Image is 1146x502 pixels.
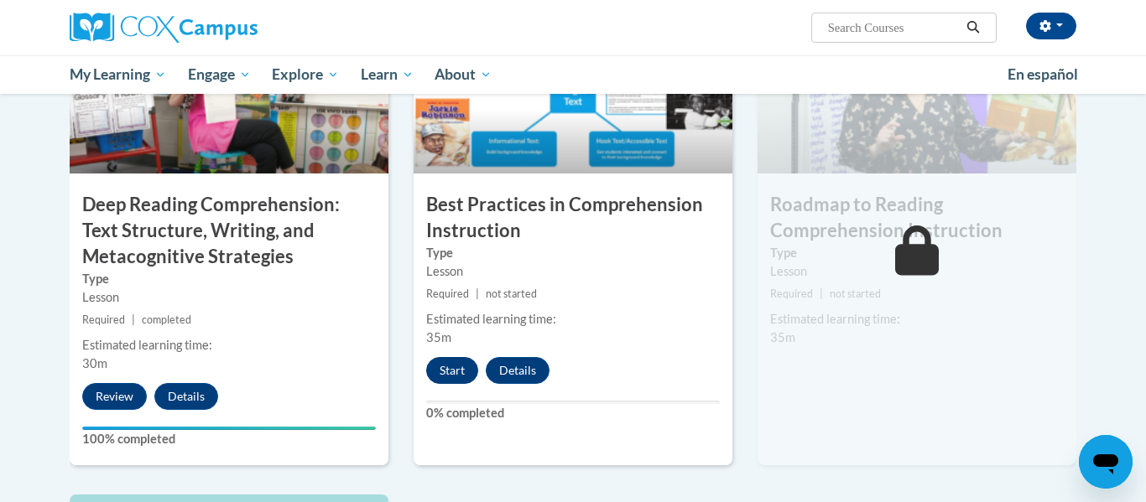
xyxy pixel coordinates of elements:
div: Lesson [770,262,1064,281]
span: completed [142,313,191,326]
a: Cox Campus [70,13,388,43]
button: Start [426,357,478,384]
h3: Best Practices in Comprehension Instruction [414,192,732,244]
button: Search [961,18,986,38]
span: not started [486,287,537,300]
button: Details [154,383,218,410]
span: 35m [426,330,451,344]
a: Learn [350,55,425,94]
label: Type [82,270,376,288]
a: My Learning [59,55,177,94]
a: Explore [261,55,350,94]
img: Cox Campus [70,13,258,43]
span: My Learning [70,65,166,85]
div: Estimated learning time: [770,310,1064,329]
span: Required [770,287,813,300]
iframe: Button to launch messaging window [1079,435,1133,489]
div: Main menu [44,55,1102,94]
span: About [435,65,492,85]
a: About [425,55,503,94]
span: Explore [272,65,339,85]
input: Search Courses [826,18,961,38]
span: not started [830,287,881,300]
h3: Roadmap to Reading Comprehension Instruction [758,192,1076,244]
span: Required [426,287,469,300]
button: Review [82,383,147,410]
span: 30m [82,356,107,370]
div: Estimated learning time: [82,336,376,355]
a: Engage [177,55,262,94]
div: Lesson [82,288,376,307]
label: 100% completed [82,430,376,448]
label: Type [770,244,1064,262]
span: | [132,313,135,326]
a: En español [997,57,1089,92]
div: Estimated learning time: [426,310,720,329]
span: | [476,287,479,300]
label: 0% completed [426,404,720,422]
span: Learn [361,65,414,85]
div: Lesson [426,262,720,281]
span: 35m [770,330,795,344]
button: Details [486,357,550,384]
span: En español [1008,65,1078,83]
div: Your progress [82,427,376,430]
button: Account Settings [1026,13,1076,39]
h3: Deep Reading Comprehension: Text Structure, Writing, and Metacognitive Strategies [70,192,388,269]
span: Required [82,313,125,326]
span: Engage [188,65,251,85]
span: | [820,287,823,300]
label: Type [426,244,720,262]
